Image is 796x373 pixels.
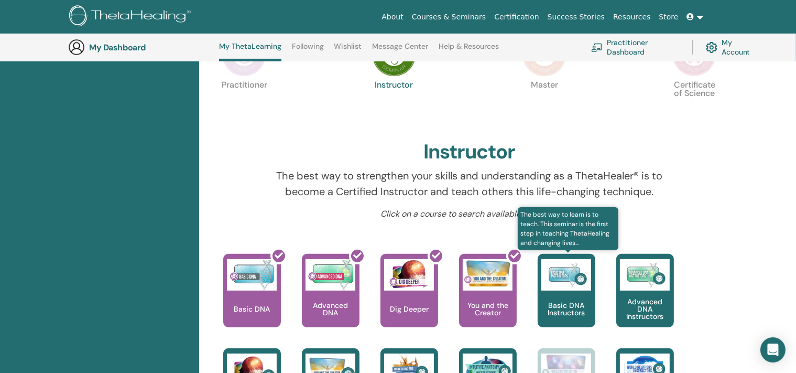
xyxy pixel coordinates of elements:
[372,42,428,59] a: Message Center
[292,42,324,59] a: Following
[380,254,438,348] a: Dig Deeper Dig Deeper
[616,298,674,320] p: Advanced DNA Instructors
[541,259,591,291] img: Basic DNA Instructors
[227,259,277,291] img: Basic DNA
[459,302,517,316] p: You and the Creator
[706,39,717,56] img: cog.svg
[439,42,499,59] a: Help & Resources
[538,254,595,348] a: The best way to learn is to teach. This seminar is the first step in teaching ThetaHealing and ch...
[518,207,619,250] span: The best way to learn is to teach. This seminar is the first step in teaching ThetaHealing and ch...
[522,81,566,125] p: Master
[655,7,683,27] a: Store
[302,302,359,316] p: Advanced DNA
[223,254,281,348] a: Basic DNA Basic DNA
[490,7,543,27] a: Certification
[609,7,655,27] a: Resources
[386,305,433,313] p: Dig Deeper
[261,208,677,220] p: Click on a course to search available seminars
[222,81,266,125] p: Practitioner
[384,259,434,291] img: Dig Deeper
[423,140,515,164] h2: Instructor
[706,36,759,59] a: My Account
[463,259,513,288] img: You and the Creator
[69,5,194,29] img: logo.png
[219,42,281,61] a: My ThetaLearning
[538,302,595,316] p: Basic DNA Instructors
[760,337,786,363] div: Open Intercom Messenger
[334,42,362,59] a: Wishlist
[89,42,194,52] h3: My Dashboard
[68,39,85,56] img: generic-user-icon.jpg
[616,254,674,348] a: Advanced DNA Instructors Advanced DNA Instructors
[306,259,355,291] img: Advanced DNA
[591,36,680,59] a: Practitioner Dashboard
[672,81,716,125] p: Certificate of Science
[377,7,407,27] a: About
[543,7,609,27] a: Success Stories
[302,254,359,348] a: Advanced DNA Advanced DNA
[372,81,416,125] p: Instructor
[591,43,603,51] img: chalkboard-teacher.svg
[261,168,677,199] p: The best way to strengthen your skills and understanding as a ThetaHealer® is to become a Certifi...
[459,254,517,348] a: You and the Creator You and the Creator
[620,259,670,291] img: Advanced DNA Instructors
[408,7,490,27] a: Courses & Seminars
